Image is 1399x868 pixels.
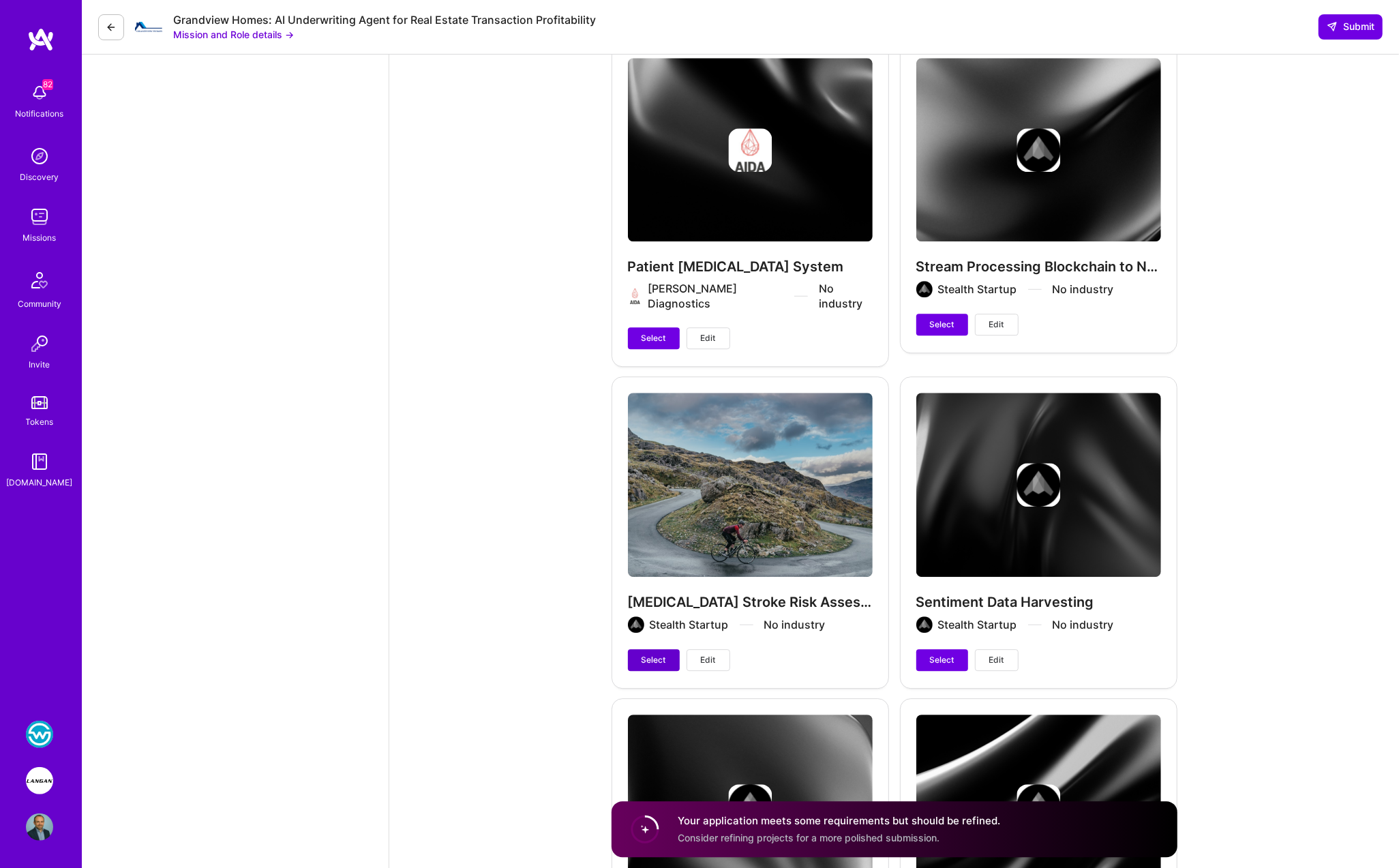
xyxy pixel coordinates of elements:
button: Edit [975,649,1019,671]
a: Langan: AI-Copilot for Environmental Site Assessment [22,767,57,794]
div: Discovery [20,170,59,184]
img: Company Logo [135,22,162,32]
span: Select [930,318,954,331]
button: Edit [687,649,730,671]
span: Edit [989,654,1004,666]
span: Select [930,654,954,666]
button: Submit [1319,14,1383,39]
a: WSC Sports: Real-Time Multilingual Captions [22,721,57,748]
div: [DOMAIN_NAME] [7,475,73,490]
span: Edit [989,318,1004,331]
span: 82 [42,79,53,90]
button: Select [916,649,968,671]
span: Edit [701,654,716,666]
img: User Avatar [26,813,53,841]
div: Grandview Homes: AI Underwriting Agent for Real Estate Transaction Profitability [173,13,596,27]
i: icon SendLight [1327,21,1338,32]
span: Submit [1327,20,1374,33]
div: Missions [23,230,57,245]
span: Select [642,654,666,666]
img: tokens [31,396,48,409]
img: Community [23,264,56,297]
button: Edit [975,314,1019,335]
span: Edit [701,332,716,344]
span: Consider refining projects for a more polished submission. [678,832,940,843]
button: Edit [687,327,730,349]
div: Tokens [26,415,54,429]
div: Community [18,297,61,311]
span: Select [642,332,666,344]
img: teamwork [26,203,53,230]
img: Langan: AI-Copilot for Environmental Site Assessment [26,767,53,794]
img: WSC Sports: Real-Time Multilingual Captions [26,721,53,748]
img: discovery [26,143,53,170]
button: Select [628,327,680,349]
h4: Your application meets some requirements but should be refined. [678,813,1001,828]
button: Select [628,649,680,671]
img: Invite [26,330,53,357]
img: bell [26,79,53,106]
button: Mission and Role details → [173,27,294,42]
img: guide book [26,448,53,475]
img: logo [27,27,55,52]
div: Invite [29,357,50,372]
div: Notifications [16,106,64,121]
a: User Avatar [22,813,57,841]
button: Select [916,314,968,335]
i: icon LeftArrowDark [106,22,117,33]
